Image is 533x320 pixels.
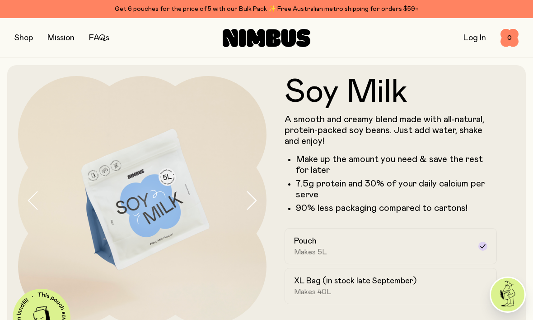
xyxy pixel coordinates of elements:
p: 90% less packaging compared to cartons! [296,203,497,214]
li: Make up the amount you need & save the rest for later [296,154,497,176]
span: Makes 40L [294,287,332,296]
a: Mission [47,34,75,42]
li: 7.5g protein and 30% of your daily calcium per serve [296,178,497,200]
span: Makes 5L [294,248,327,257]
h2: Pouch [294,236,317,247]
h2: XL Bag (in stock late September) [294,276,416,287]
img: agent [491,278,524,311]
a: Log In [463,34,486,42]
a: FAQs [89,34,109,42]
h1: Soy Milk [285,76,497,109]
p: A smooth and creamy blend made with all-natural, protein-packed soy beans. Just add water, shake ... [285,114,497,147]
div: Get 6 pouches for the price of 5 with our Bulk Pack ✨ Free Australian metro shipping for orders $59+ [14,4,519,14]
button: 0 [500,29,519,47]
